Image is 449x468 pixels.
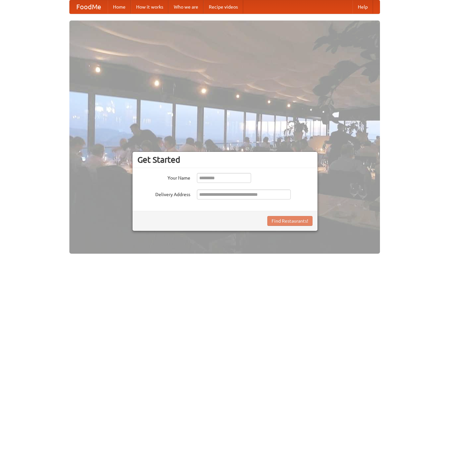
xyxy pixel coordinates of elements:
[168,0,204,14] a: Who we are
[131,0,168,14] a: How it works
[108,0,131,14] a: Home
[137,190,190,198] label: Delivery Address
[267,216,313,226] button: Find Restaurants!
[137,155,313,165] h3: Get Started
[137,173,190,181] label: Your Name
[204,0,243,14] a: Recipe videos
[353,0,373,14] a: Help
[70,0,108,14] a: FoodMe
